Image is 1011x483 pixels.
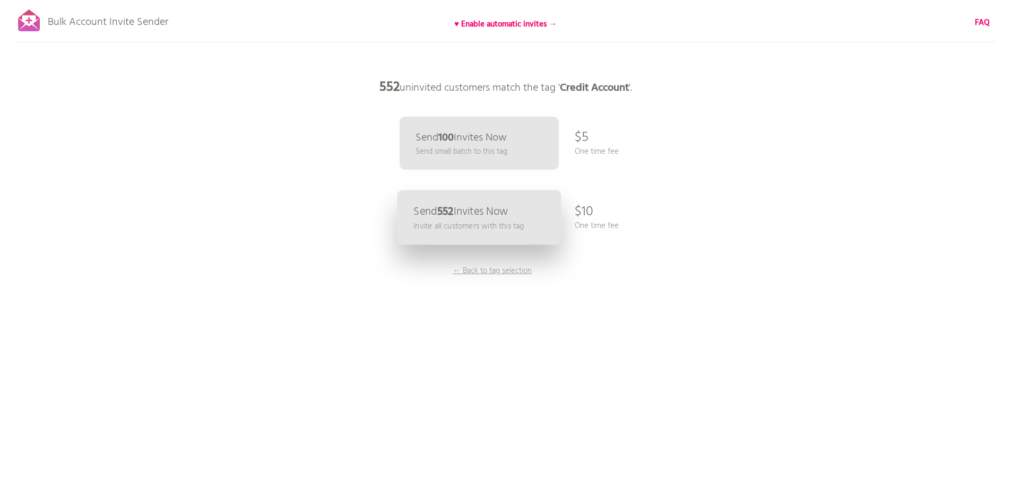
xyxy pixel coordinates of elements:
p: Send small batch to this tag [416,146,507,157]
p: ← Back to tag selection [453,265,532,277]
b: Credit Account [560,80,629,96]
b: 552 [379,77,400,98]
p: Invite all customers with this tag [413,220,524,232]
b: FAQ [975,16,990,29]
a: Send100Invites Now Send small batch to this tag [400,117,559,170]
a: FAQ [975,17,990,29]
p: One time fee [575,220,619,232]
p: Send Invites Now [416,133,507,143]
p: Send Invites Now [413,206,508,217]
p: $5 [575,122,589,154]
b: ♥ Enable automatic invites → [454,18,557,31]
p: $10 [575,196,593,228]
b: 100 [438,129,454,146]
p: uninvited customers match the tag ' '. [347,72,665,103]
b: 552 [437,203,453,221]
p: Bulk Account Invite Sender [48,6,168,33]
a: Send552Invites Now Invite all customers with this tag [397,190,561,245]
p: One time fee [575,146,619,157]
